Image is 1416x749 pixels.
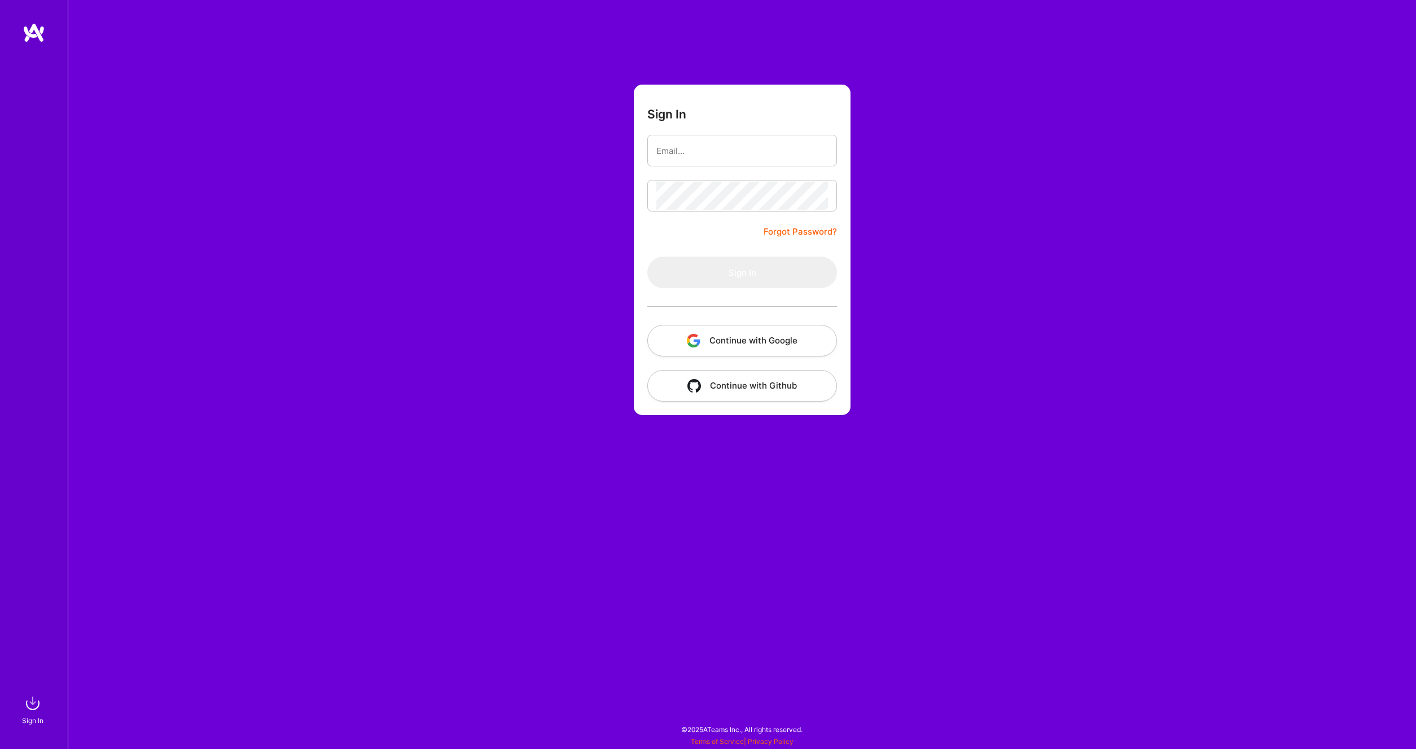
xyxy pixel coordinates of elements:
[647,107,686,121] h3: Sign In
[22,715,43,726] div: Sign In
[21,692,44,715] img: sign in
[687,379,701,393] img: icon
[748,737,794,746] a: Privacy Policy
[647,370,837,402] button: Continue with Github
[68,715,1416,743] div: © 2025 ATeams Inc., All rights reserved.
[24,692,44,726] a: sign inSign In
[23,23,45,43] img: logo
[691,737,744,746] a: Terms of Service
[691,737,794,746] span: |
[764,225,837,239] a: Forgot Password?
[647,257,837,288] button: Sign In
[647,325,837,356] button: Continue with Google
[687,334,700,347] img: icon
[656,136,828,165] input: Email...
